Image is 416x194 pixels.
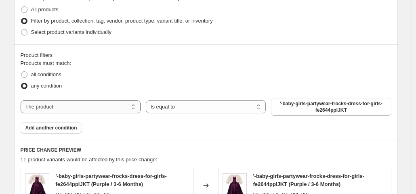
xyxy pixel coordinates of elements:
[21,60,71,66] span: Products must match:
[253,173,364,187] span: '-baby-girls-partywear-frocks-dress-for-girls-fe2644pplJKT (Purple / 3-6 Months)
[21,122,82,134] button: Add another condition
[271,98,391,116] button: '-baby-girls-partywear-frocks-dress-for-girls-fe2644pplJKT
[56,173,167,187] span: '-baby-girls-partywear-frocks-dress-for-girls-fe2644pplJKT (Purple / 3-6 Months)
[276,100,386,113] span: '-baby-girls-partywear-frocks-dress-for-girls-fe2644pplJKT
[31,29,111,35] span: Select product variants individually
[31,6,59,13] span: All products
[21,147,391,153] h6: PRICE CHANGE PREVIEW
[21,156,158,163] span: 11 product variants would be affected by this price change:
[21,51,391,59] div: Product filters
[31,18,213,24] span: Filter by product, collection, tag, vendor, product type, variant title, or inventory
[25,125,77,131] span: Add another condition
[31,83,62,89] span: any condition
[31,71,61,77] span: all conditions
